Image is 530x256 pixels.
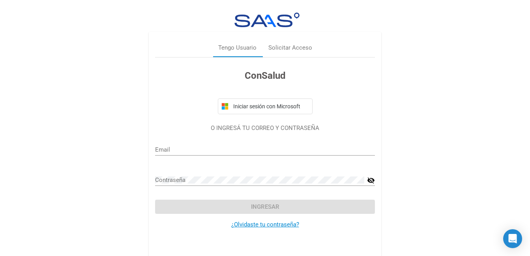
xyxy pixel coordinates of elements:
[155,200,375,214] button: Ingresar
[251,203,279,210] span: Ingresar
[367,176,375,185] mat-icon: visibility_off
[218,98,313,114] button: Iniciar sesión con Microsoft
[155,69,375,83] h3: ConSalud
[268,43,312,52] div: Solicitar Acceso
[232,103,309,109] span: Iniciar sesión con Microsoft
[231,221,299,228] a: ¿Olvidaste tu contraseña?
[155,124,375,133] p: O INGRESÁ TU CORREO Y CONTRASEÑA
[503,229,522,248] div: Open Intercom Messenger
[218,43,257,52] div: Tengo Usuario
